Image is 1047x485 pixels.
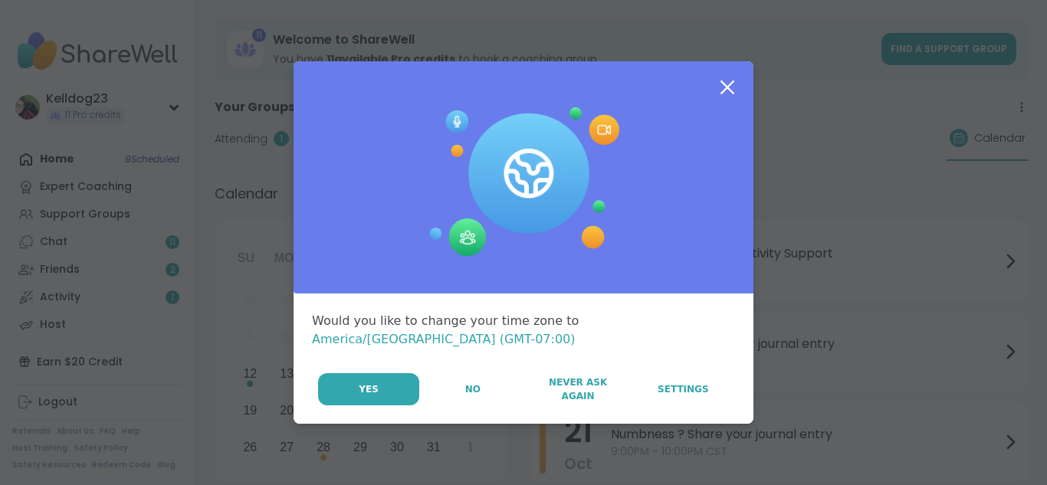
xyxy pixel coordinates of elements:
span: America/[GEOGRAPHIC_DATA] (GMT-07:00) [312,332,576,346]
button: Yes [318,373,419,405]
button: No [421,373,524,405]
img: Session Experience [428,107,619,257]
div: Would you like to change your time zone to [312,312,735,349]
span: No [465,382,481,396]
a: Settings [632,373,735,405]
span: Never Ask Again [533,375,622,403]
span: Settings [658,382,709,396]
span: Yes [359,382,379,396]
button: Never Ask Again [526,373,629,405]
